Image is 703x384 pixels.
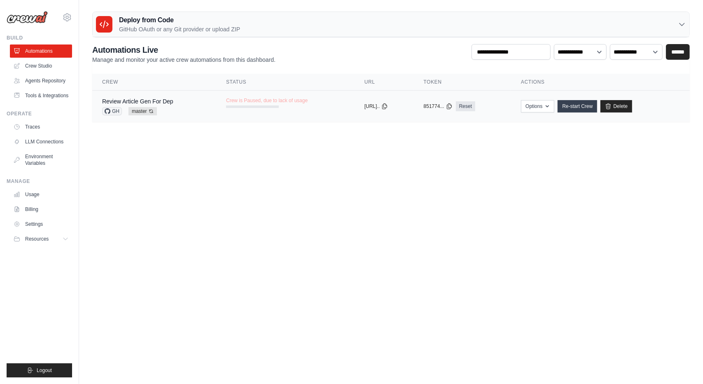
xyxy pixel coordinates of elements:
button: Logout [7,363,72,377]
div: Operate [7,110,72,117]
a: Traces [10,120,72,133]
a: Re-start Crew [558,100,597,112]
th: Status [216,74,355,91]
a: Settings [10,218,72,231]
a: Automations [10,44,72,58]
p: Manage and monitor your active crew automations from this dashboard. [92,56,276,64]
p: GitHub OAuth or any Git provider or upload ZIP [119,25,240,33]
button: 851774... [424,103,453,110]
a: Reset [456,101,475,111]
a: Environment Variables [10,150,72,170]
a: Crew Studio [10,59,72,73]
a: Review Article Gen For Dep [102,98,173,105]
a: Agents Repository [10,74,72,87]
a: Tools & Integrations [10,89,72,102]
th: URL [355,74,414,91]
span: Crew is Paused, due to lack of usage [226,97,308,104]
span: Logout [37,367,52,374]
a: LLM Connections [10,135,72,148]
th: Actions [511,74,690,91]
a: Delete [600,100,632,112]
span: master [128,107,157,115]
th: Token [414,74,511,91]
div: Build [7,35,72,41]
span: GH [102,107,122,115]
img: Logo [7,11,48,23]
th: Crew [92,74,216,91]
button: Options [521,100,554,112]
span: Resources [25,236,49,242]
div: Manage [7,178,72,185]
h3: Deploy from Code [119,15,240,25]
iframe: Chat Widget [662,344,703,384]
a: Billing [10,203,72,216]
h2: Automations Live [92,44,276,56]
a: Usage [10,188,72,201]
button: Resources [10,232,72,246]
